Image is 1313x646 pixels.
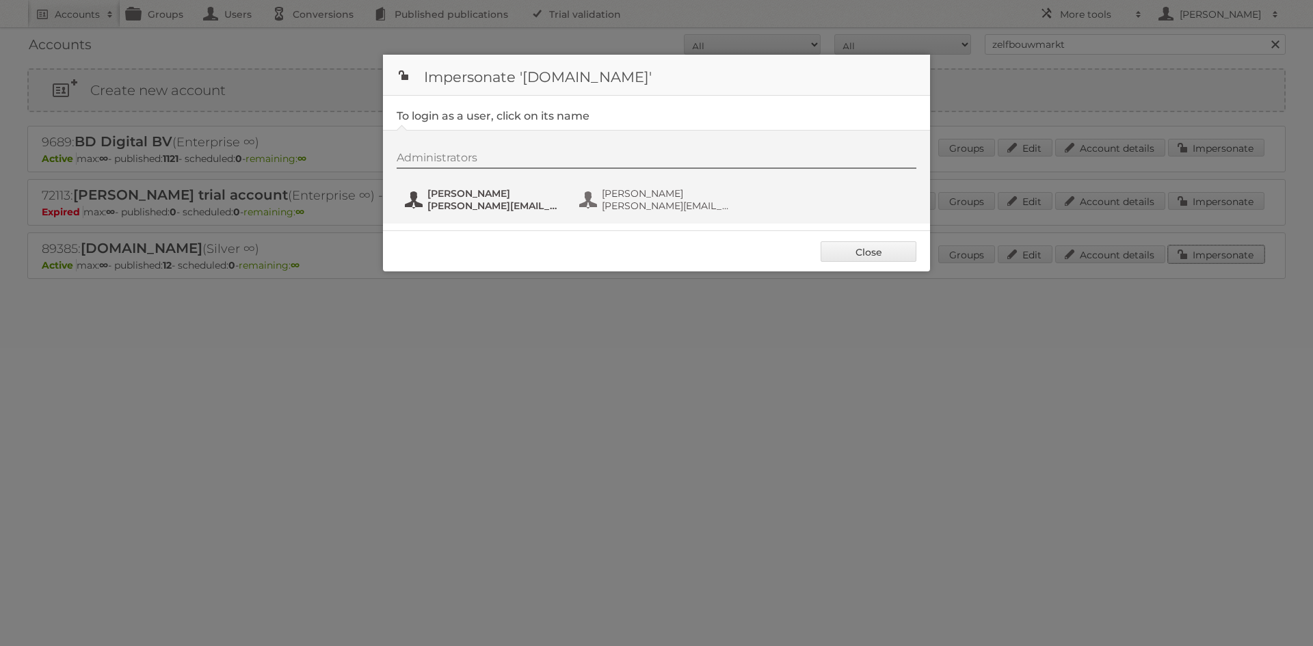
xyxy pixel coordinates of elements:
[578,186,739,213] button: [PERSON_NAME] [PERSON_NAME][EMAIL_ADDRESS][DOMAIN_NAME]
[602,200,734,212] span: [PERSON_NAME][EMAIL_ADDRESS][DOMAIN_NAME]
[403,186,564,213] button: [PERSON_NAME] [PERSON_NAME][EMAIL_ADDRESS][DOMAIN_NAME]
[821,241,916,262] a: Close
[427,187,560,200] span: [PERSON_NAME]
[427,200,560,212] span: [PERSON_NAME][EMAIL_ADDRESS][DOMAIN_NAME]
[397,151,916,169] div: Administrators
[602,187,734,200] span: [PERSON_NAME]
[383,55,930,96] h1: Impersonate '[DOMAIN_NAME]'
[397,109,589,122] legend: To login as a user, click on its name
